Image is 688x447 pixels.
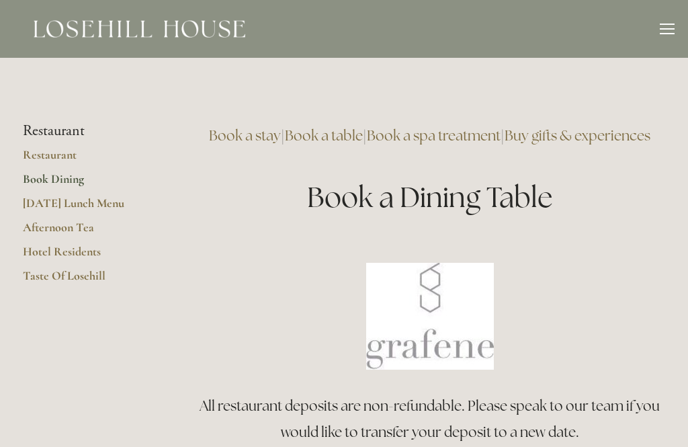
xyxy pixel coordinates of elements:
[23,171,151,196] a: Book Dining
[194,122,665,149] h3: | | |
[209,126,281,145] a: Book a stay
[194,177,665,217] h1: Book a Dining Table
[23,147,151,171] a: Restaurant
[285,126,363,145] a: Book a table
[34,20,245,38] img: Losehill House
[23,268,151,292] a: Taste Of Losehill
[23,196,151,220] a: [DATE] Lunch Menu
[23,122,151,140] li: Restaurant
[23,244,151,268] a: Hotel Residents
[367,126,501,145] a: Book a spa treatment
[23,220,151,244] a: Afternoon Tea
[194,393,665,446] h3: All restaurant deposits are non-refundable. Please speak to our team if you would like to transfe...
[505,126,650,145] a: Buy gifts & experiences
[366,263,494,370] img: Book a table at Grafene Restaurant @ Losehill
